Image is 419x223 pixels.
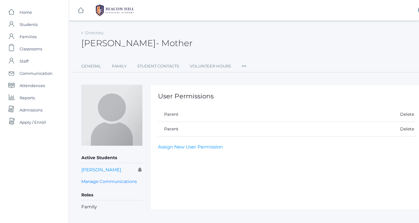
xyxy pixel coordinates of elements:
[20,67,53,79] span: Communication
[20,18,38,31] span: Students
[81,38,193,48] h2: [PERSON_NAME]
[81,85,142,146] img: Nicole Tesoro
[137,60,179,72] a: Student Contacts
[20,6,32,18] span: Home
[138,167,142,172] i: Receives communications for this student
[400,126,414,132] a: Delete
[20,43,42,55] span: Classrooms
[20,116,46,128] span: Apply / Enroll
[158,107,288,122] td: Parent
[156,38,193,48] span: - Mother
[20,31,37,43] span: Families
[85,30,104,35] a: Directory
[81,203,142,210] li: Family
[81,167,121,173] a: [PERSON_NAME]
[81,153,142,163] h5: Active Students
[400,112,414,117] a: Delete
[20,104,42,116] span: Admissions
[20,79,45,92] span: Attendances
[112,60,127,72] a: Family
[81,190,142,200] h5: Roles
[158,144,223,150] a: Assign New User Permission
[92,3,138,18] img: 1_BHCALogos-05.png
[190,60,231,72] a: Volunteer Hours
[158,93,416,100] h1: User Permissions
[81,178,137,185] a: Manage Communications
[158,122,288,137] td: Parent
[81,60,101,72] a: General
[20,92,35,104] span: Reports
[20,55,28,67] span: Staff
